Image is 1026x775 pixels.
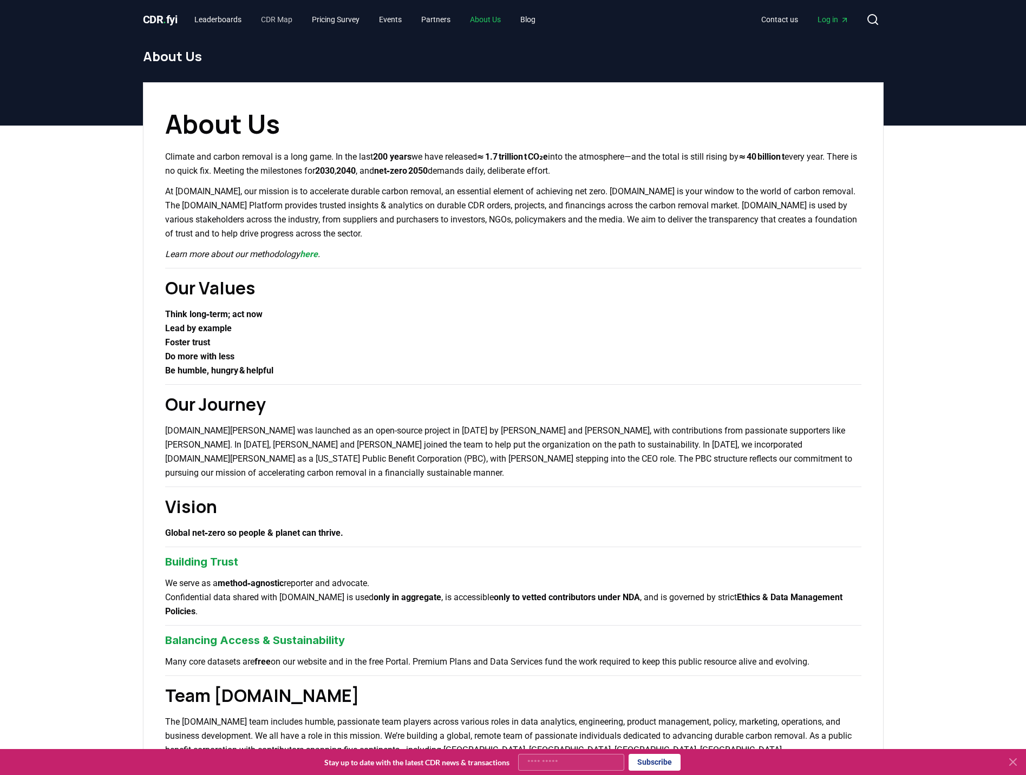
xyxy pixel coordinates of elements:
a: Log in [809,10,858,29]
p: We serve as a reporter and advocate. Confidential data shared with [DOMAIN_NAME] is used , is acc... [165,576,861,619]
a: CDR Map [252,10,301,29]
strong: net‑zero 2050 [374,166,428,176]
strong: free [254,656,271,667]
h2: Our Values [165,275,861,301]
strong: Global net‑zero so people & planet can thrive. [165,528,344,538]
a: Blog [512,10,544,29]
strong: 2030 [315,166,335,176]
p: Climate and carbon removal is a long game. In the last we have released into the atmosphere—and t... [165,150,861,178]
h2: Team [DOMAIN_NAME] [165,682,861,708]
strong: method‑agnostic [218,578,284,588]
p: [DOMAIN_NAME][PERSON_NAME] was launched as an open-source project in [DATE] by [PERSON_NAME] and ... [165,424,861,480]
a: Pricing Survey [303,10,368,29]
strong: Lead by example [165,323,232,333]
strong: only to vetted contributors under NDA [494,592,640,602]
a: CDR.fyi [143,12,178,27]
span: . [163,13,166,26]
a: Partners [413,10,459,29]
a: Contact us [753,10,807,29]
p: At [DOMAIN_NAME], our mission is to accelerate durable carbon removal, an essential element of ac... [165,185,861,241]
h1: About Us [143,48,884,65]
strong: Be humble, hungry & helpful [165,365,273,376]
a: Events [370,10,410,29]
strong: only in aggregate [374,592,441,602]
h3: Balancing Access & Sustainability [165,632,861,648]
nav: Main [186,10,544,29]
span: Log in [818,14,849,25]
strong: Ethics & Data Management Policies [165,592,842,616]
a: here [300,249,318,259]
span: CDR fyi [143,13,178,26]
strong: Think long‑term; act now [165,309,263,319]
h2: Our Journey [165,391,861,417]
strong: 200 years [373,152,411,162]
p: Many core datasets are on our website and in the free Portal. Premium Plans and Data Services fun... [165,655,861,669]
strong: ≈ 1.7 trillion t CO₂e [477,152,548,162]
strong: 2040 [336,166,356,176]
strong: ≈ 40 billion t [739,152,785,162]
h1: About Us [165,104,861,143]
strong: Foster trust [165,337,210,347]
em: Learn more about our methodology . [165,249,320,259]
h2: Vision [165,494,861,520]
a: Leaderboards [186,10,250,29]
strong: Do more with less [165,351,234,362]
a: About Us [461,10,509,29]
h3: Building Trust [165,554,861,570]
nav: Main [753,10,858,29]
